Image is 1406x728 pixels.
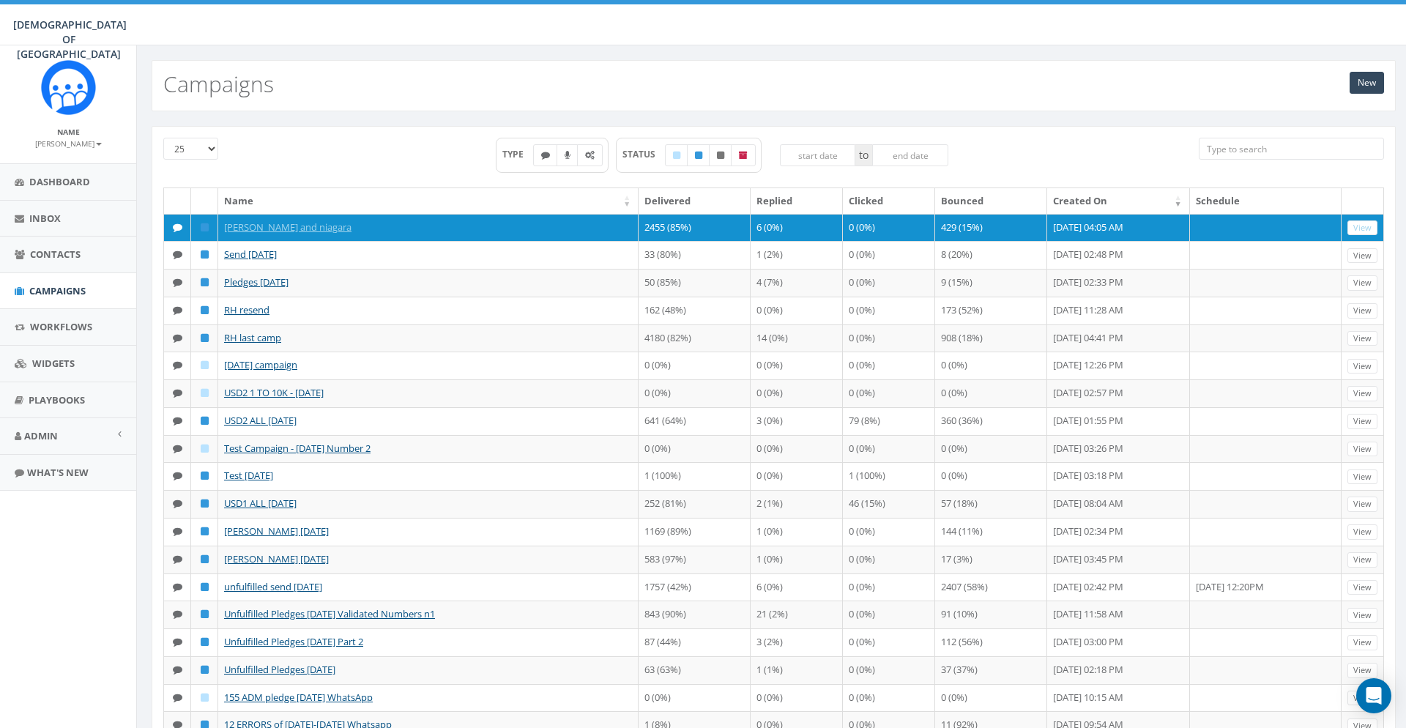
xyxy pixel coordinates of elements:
i: Text SMS [173,471,182,480]
td: [DATE] 02:57 PM [1047,379,1190,407]
span: TYPE [502,148,534,160]
td: [DATE] 03:45 PM [1047,546,1190,573]
a: View [1347,635,1377,650]
td: [DATE] 03:26 PM [1047,435,1190,463]
a: View [1347,220,1377,236]
td: 1 (0%) [751,546,843,573]
td: 0 (0%) [639,684,751,712]
td: 173 (52%) [935,297,1047,324]
a: Test [DATE] [224,469,273,482]
span: Admin [24,429,58,442]
td: 252 (81%) [639,490,751,518]
span: Campaigns [29,284,86,297]
td: 0 (0%) [843,297,935,324]
td: 0 (0%) [843,546,935,573]
td: [DATE] 02:48 PM [1047,241,1190,269]
a: View [1347,497,1377,512]
i: Text SMS [173,416,182,426]
td: [DATE] 12:26 PM [1047,352,1190,379]
td: 0 (0%) [843,324,935,352]
i: Text SMS [173,388,182,398]
a: Pledges [DATE] [224,275,289,289]
td: [DATE] 10:15 AM [1047,684,1190,712]
td: 37 (37%) [935,656,1047,684]
a: Unfulfilled Pledges [DATE] [224,663,335,676]
td: 843 (90%) [639,601,751,628]
td: 14 (0%) [751,324,843,352]
th: Name: activate to sort column ascending [218,188,639,214]
label: Unpublished [709,144,732,166]
i: Draft [201,360,209,370]
td: 91 (10%) [935,601,1047,628]
td: 33 (80%) [639,241,751,269]
label: Published [687,144,710,166]
td: 6 (0%) [751,573,843,601]
i: Ringless Voice Mail [565,151,570,160]
i: Published [201,609,209,619]
i: Text SMS [173,527,182,536]
a: Test Campaign - [DATE] Number 2 [224,442,371,455]
td: 4 (7%) [751,269,843,297]
td: 0 (0%) [935,435,1047,463]
div: Open Intercom Messenger [1356,678,1391,713]
small: [PERSON_NAME] [35,138,102,149]
i: Text SMS [173,499,182,508]
td: 0 (0%) [843,379,935,407]
td: 0 (0%) [843,684,935,712]
i: Text SMS [173,637,182,647]
i: Published [201,471,209,480]
i: Text SMS [173,333,182,343]
span: Playbooks [29,393,85,406]
span: Widgets [32,357,75,370]
td: 50 (85%) [639,269,751,297]
a: RH resend [224,303,269,316]
i: Text SMS [173,250,182,259]
a: View [1347,691,1377,706]
i: Text SMS [173,360,182,370]
td: 0 (0%) [843,214,935,242]
a: View [1347,275,1377,291]
td: [DATE] 04:05 AM [1047,214,1190,242]
td: 0 (0%) [751,684,843,712]
a: Send [DATE] [224,248,277,261]
i: Published [201,250,209,259]
th: Bounced [935,188,1047,214]
td: 9 (15%) [935,269,1047,297]
td: 0 (0%) [843,518,935,546]
a: [DATE] campaign [224,358,297,371]
span: Contacts [30,248,81,261]
td: 0 (0%) [843,656,935,684]
td: 162 (48%) [639,297,751,324]
a: [PERSON_NAME] and niagara [224,220,351,234]
td: [DATE] 02:42 PM [1047,573,1190,601]
a: Unfulfilled Pledges [DATE] Part 2 [224,635,363,648]
td: 79 (8%) [843,407,935,435]
td: 3 (0%) [751,407,843,435]
a: View [1347,442,1377,457]
td: 360 (36%) [935,407,1047,435]
td: 641 (64%) [639,407,751,435]
td: 63 (63%) [639,656,751,684]
img: Rally_Corp_Icon.png [41,60,96,115]
td: 144 (11%) [935,518,1047,546]
i: Published [201,499,209,508]
td: [DATE] 12:20PM [1190,573,1342,601]
td: 1169 (89%) [639,518,751,546]
span: to [855,144,872,166]
td: 2 (1%) [751,490,843,518]
td: [DATE] 04:41 PM [1047,324,1190,352]
td: [DATE] 03:18 PM [1047,462,1190,490]
a: Unfulfilled Pledges [DATE] Validated Numbers n1 [224,607,435,620]
a: View [1347,386,1377,401]
a: USD2 1 TO 10K - [DATE] [224,386,324,399]
a: View [1347,524,1377,540]
label: Draft [665,144,688,166]
i: Text SMS [173,582,182,592]
i: Published [201,582,209,592]
td: 4180 (82%) [639,324,751,352]
a: RH last camp [224,331,281,344]
span: Inbox [29,212,61,225]
i: Published [695,151,702,160]
i: Draft [673,151,680,160]
a: View [1347,663,1377,678]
